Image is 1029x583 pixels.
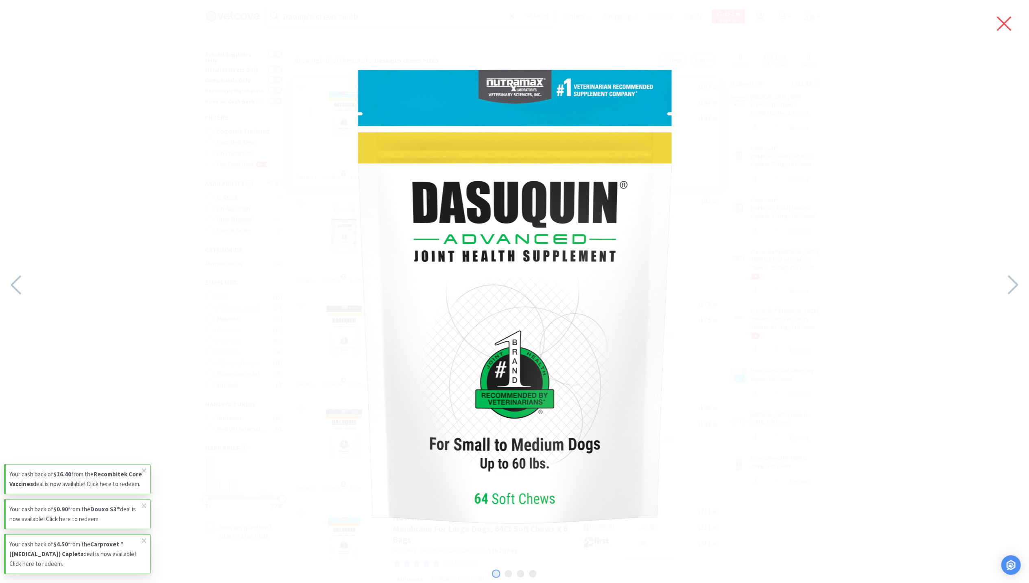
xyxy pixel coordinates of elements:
[529,569,537,577] button: 4
[9,539,142,569] p: Your cash back of from the deal is now available! Click here to redeem.
[53,470,71,478] strong: $16.40
[90,505,120,513] strong: Douxo S3®
[53,540,68,548] strong: $4.50
[492,569,500,577] button: 1
[244,18,786,561] img: 120b43bd0df946a7bffcc02e050f35e4.png
[517,569,525,577] button: 3
[53,505,68,513] strong: $0.90
[505,569,513,577] button: 2
[1001,555,1021,575] div: Open Intercom Messenger
[9,504,142,524] p: Your cash back of from the deal is now available! Click here to redeem.
[9,469,142,489] p: Your cash back of from the deal is now available! Click here to redeem.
